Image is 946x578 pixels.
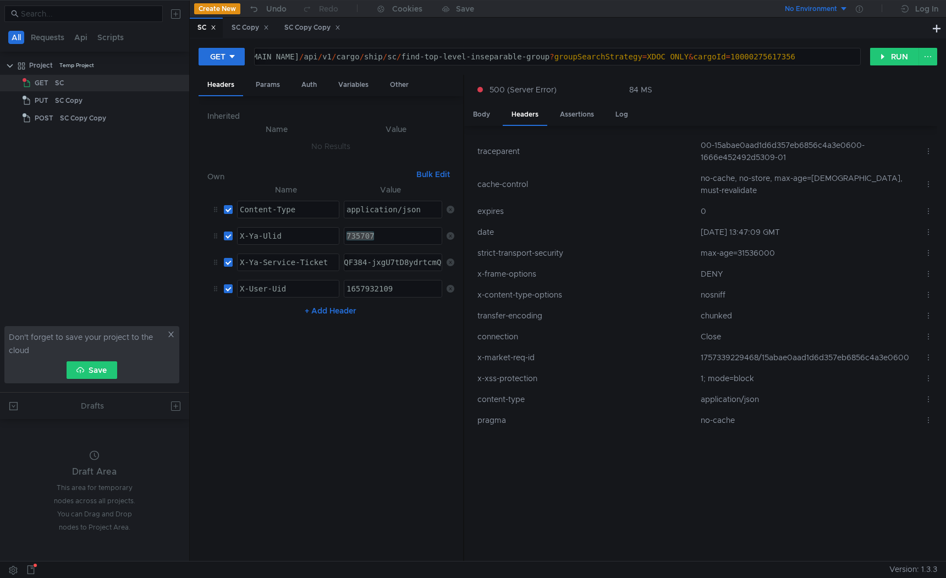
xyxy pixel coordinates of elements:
th: Name [233,183,339,196]
td: cache-control [473,168,697,201]
button: Undo [240,1,294,17]
div: Log [607,104,637,125]
td: 00-15abae0aad1d6d357eb6856c4a3e0600-1666e452492d5309-01 [696,135,920,168]
span: Don't forget to save your project to the cloud [9,331,165,357]
div: Cookies [392,2,422,15]
button: GET [199,48,245,65]
td: expires [473,201,697,222]
td: chunked [696,305,920,326]
button: Bulk Edit [412,168,454,181]
th: Value [339,183,442,196]
span: PUT [35,92,48,109]
td: pragma [473,410,697,431]
button: Save [67,361,117,379]
td: transfer-encoding [473,305,697,326]
span: GET [35,75,48,91]
td: content-type [473,389,697,410]
td: 1; mode=block [696,368,920,389]
td: max-age=31536000 [696,243,920,263]
span: POST [35,110,53,126]
h6: Own [207,170,412,183]
td: 1757339229468/15abae0aad1d6d357eb6856c4a3e0600 [696,347,920,368]
div: 84 MS [629,85,652,95]
td: x-xss-protection [473,368,697,389]
td: x-market-req-id [473,347,697,368]
div: Log In [915,2,938,15]
div: Temp Project [59,57,94,74]
td: date [473,222,697,243]
td: no-cache [696,410,920,431]
td: [DATE] 13:47:09 GMT [696,222,920,243]
div: Assertions [551,104,603,125]
div: Params [247,75,289,95]
div: SC [197,22,216,34]
div: Headers [503,104,547,126]
td: strict-transport-security [473,243,697,263]
td: traceparent [473,135,697,168]
span: 500 (Server Error) [490,84,557,96]
div: Redo [319,2,338,15]
td: no-cache, no-store, max-age=[DEMOGRAPHIC_DATA], must-revalidate [696,168,920,201]
span: Version: 1.3.3 [889,562,937,577]
div: Undo [266,2,287,15]
div: Body [464,104,499,125]
div: Headers [199,75,243,96]
button: Redo [294,1,346,17]
th: Name [216,123,337,136]
td: application/json [696,389,920,410]
div: Project [29,57,53,74]
button: Requests [28,31,68,44]
button: All [8,31,24,44]
td: x-content-type-options [473,284,697,305]
h6: Inherited [207,109,454,123]
td: connection [473,326,697,347]
div: Variables [329,75,377,95]
div: Drafts [81,399,104,412]
div: SC [55,75,64,91]
input: Search... [21,8,156,20]
td: Close [696,326,920,347]
td: 0 [696,201,920,222]
div: SC Copy Copy [284,22,340,34]
td: x-frame-options [473,263,697,284]
button: Scripts [94,31,127,44]
div: SC Copy Copy [60,110,106,126]
button: + Add Header [300,304,361,317]
div: Other [381,75,417,95]
div: SC Copy [232,22,269,34]
button: RUN [870,48,919,65]
nz-embed-empty: No Results [311,141,350,151]
td: nosniff [696,284,920,305]
th: Value [337,123,454,136]
div: Save [456,5,474,13]
div: No Environment [785,4,837,14]
div: Auth [293,75,326,95]
div: GET [210,51,226,63]
div: SC Copy [55,92,82,109]
button: Create New [194,3,240,14]
button: Api [71,31,91,44]
td: DENY [696,263,920,284]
